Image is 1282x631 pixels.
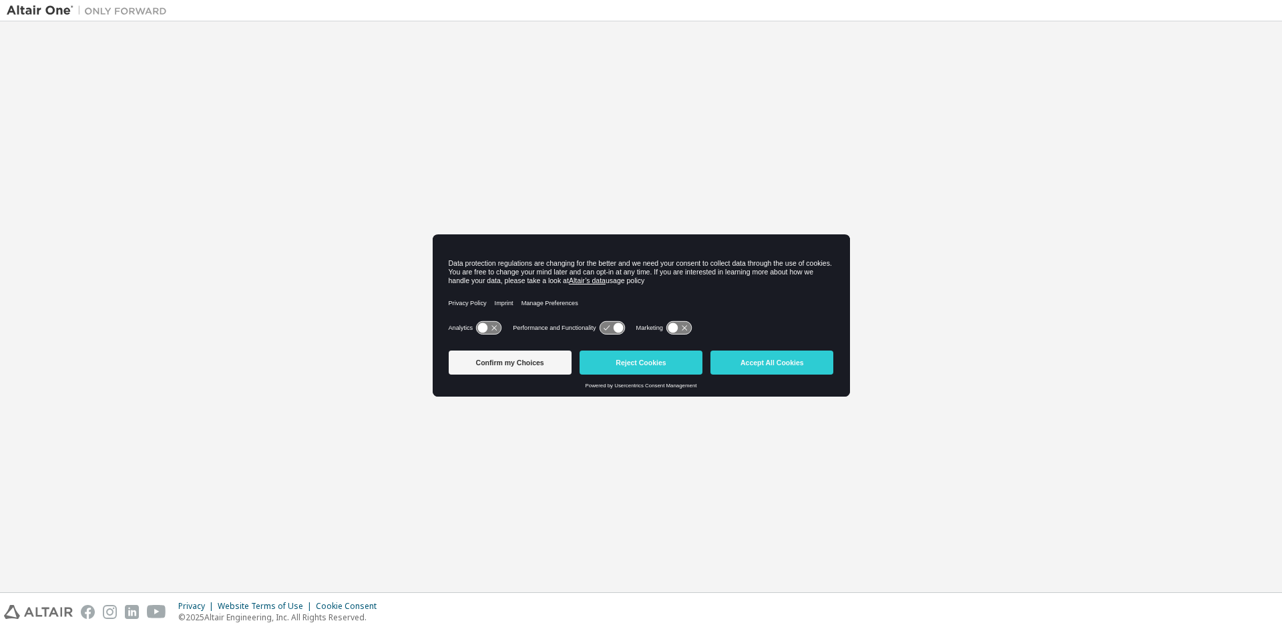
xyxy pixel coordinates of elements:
img: instagram.svg [103,605,117,619]
img: youtube.svg [147,605,166,619]
p: © 2025 Altair Engineering, Inc. All Rights Reserved. [178,612,385,623]
img: linkedin.svg [125,605,139,619]
div: Privacy [178,601,218,612]
div: Website Terms of Use [218,601,316,612]
img: altair_logo.svg [4,605,73,619]
img: Altair One [7,4,174,17]
div: Cookie Consent [316,601,385,612]
img: facebook.svg [81,605,95,619]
